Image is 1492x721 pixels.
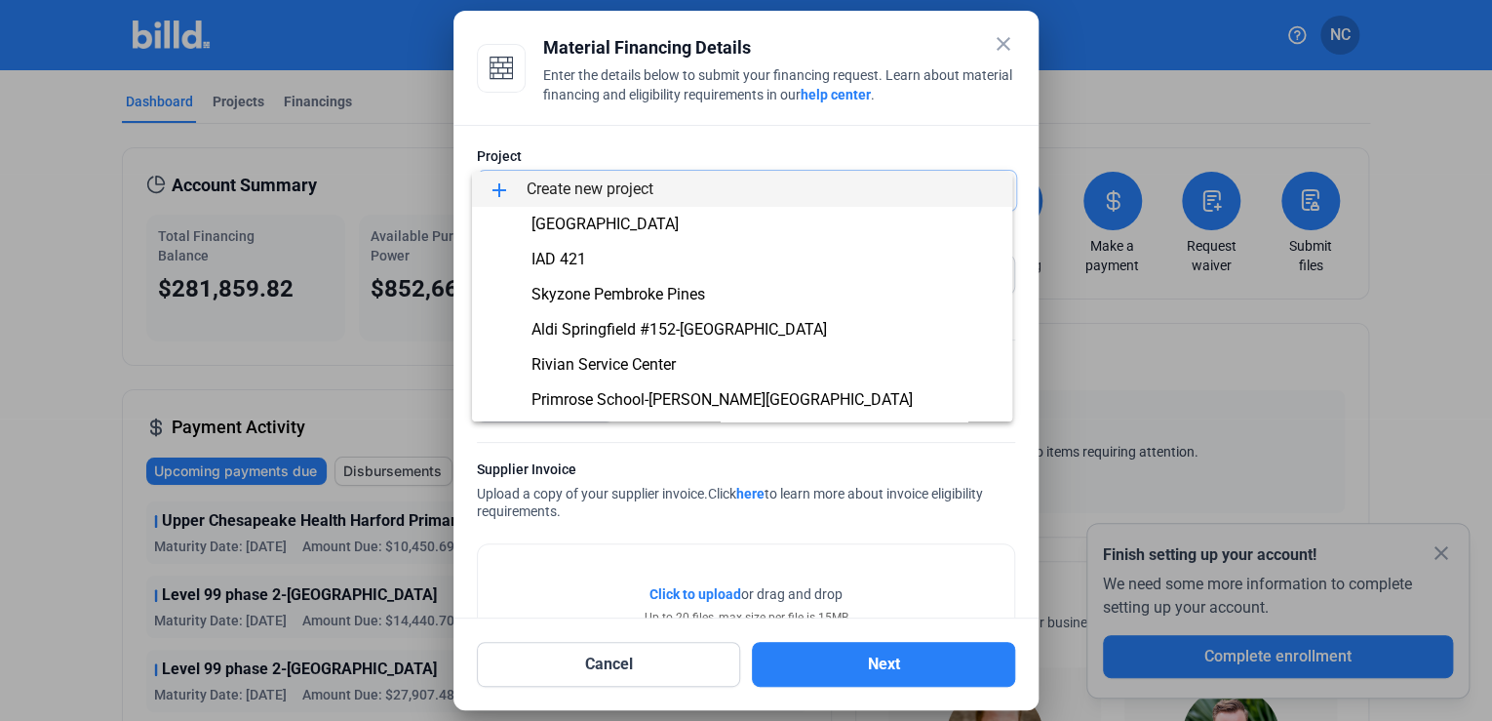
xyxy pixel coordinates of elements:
[531,250,586,268] span: IAD 421
[488,179,511,202] mat-icon: add
[531,285,705,303] span: Skyzone Pembroke Pines
[531,390,913,409] span: Primrose School-[PERSON_NAME][GEOGRAPHIC_DATA]
[531,355,676,374] span: Rivian Service Center
[531,215,679,233] span: [GEOGRAPHIC_DATA]
[488,172,997,207] span: Create new project
[531,320,827,339] span: Aldi Springfield #152-[GEOGRAPHIC_DATA]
